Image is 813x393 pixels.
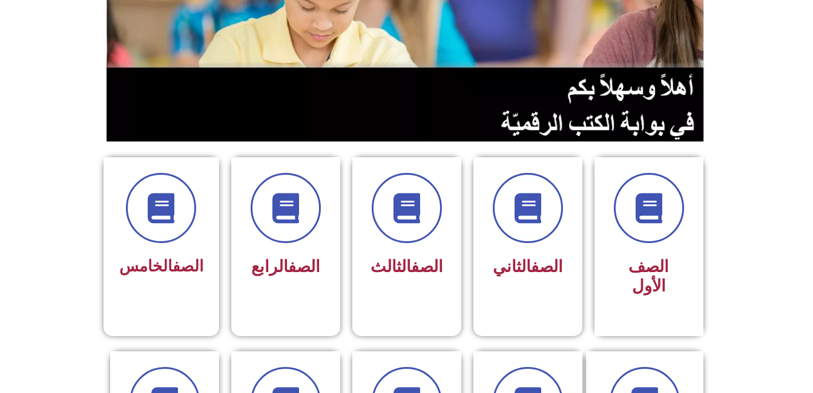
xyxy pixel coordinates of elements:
[493,257,563,276] span: الثاني
[531,257,563,276] a: الصف
[628,257,669,296] span: الصف الأول
[251,257,320,276] span: الرابع
[370,257,443,276] span: الثالث
[119,257,203,275] span: الخامس
[411,257,443,276] a: الصف
[173,257,203,275] a: الصف
[288,257,320,276] a: الصف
